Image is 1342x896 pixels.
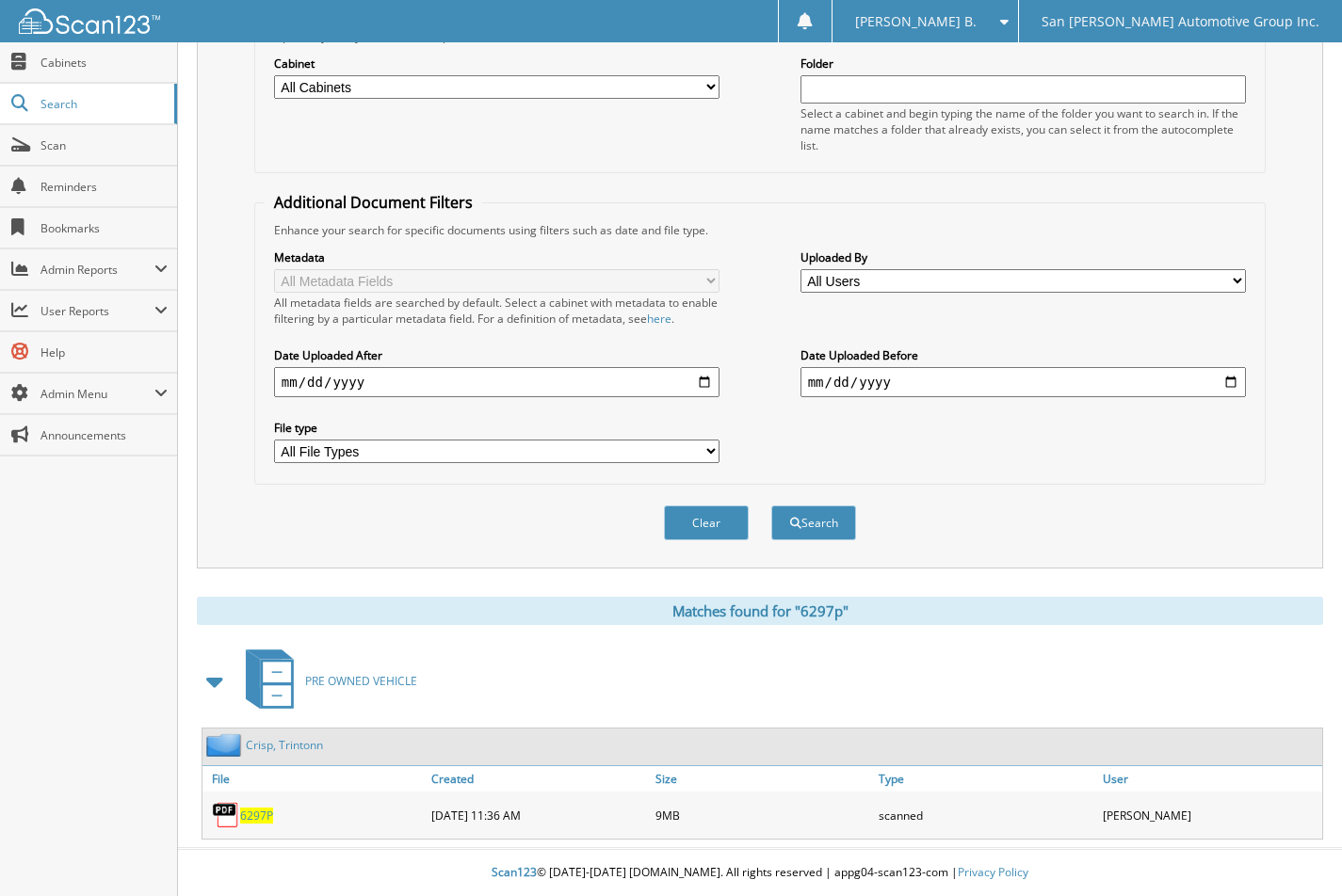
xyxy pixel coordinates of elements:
span: Search [40,96,165,112]
label: Cabinet [274,56,720,72]
div: Matches found for "6297p" [197,597,1323,625]
div: [PERSON_NAME] [1098,796,1322,834]
a: 6297P [240,808,273,824]
span: Scan [40,137,168,153]
span: [PERSON_NAME] B. [855,16,977,27]
span: Scan123 [492,864,537,880]
span: San [PERSON_NAME] Automotive Group Inc. [1042,16,1319,27]
div: Select a cabinet and begin typing the name of the folder you want to search in. If the name match... [800,105,1247,153]
a: PRE OWNED VEHICLE [234,644,417,718]
a: File [202,766,427,792]
span: Cabinets [40,55,168,71]
div: Enhance your search for specific documents using filters such as date and file type. [265,222,1255,238]
a: Size [651,766,875,792]
label: Date Uploaded After [274,347,720,363]
a: here [647,311,671,327]
a: Crisp, Trintonn [246,737,323,753]
img: scan123-logo-white.svg [19,8,160,34]
span: Reminders [40,179,168,195]
a: Created [427,766,651,792]
a: Privacy Policy [958,864,1028,880]
img: PDF.png [212,801,240,829]
iframe: Chat Widget [1248,806,1342,896]
input: start [274,367,720,397]
div: scanned [874,796,1098,834]
img: folder2.png [206,733,246,757]
label: Metadata [274,249,720,265]
span: Admin Reports [40,262,154,278]
span: Help [40,344,168,360]
button: Search [771,505,856,540]
span: Admin Menu [40,386,154,402]
a: Type [874,766,1098,792]
span: Bookmarks [40,220,168,236]
span: Announcements [40,427,168,443]
div: 9MB [651,796,875,834]
label: Date Uploaded Before [800,347,1247,363]
div: [DATE] 11:36 AM [427,796,651,834]
span: User Reports [40,303,154,319]
label: Uploaded By [800,249,1247,265]
span: PRE OWNED VEHICLE [305,673,417,689]
input: end [800,367,1247,397]
label: Folder [800,56,1247,72]
div: © [DATE]-[DATE] [DOMAIN_NAME]. All rights reserved | appg04-scan123-com | [178,850,1342,896]
label: File type [274,420,720,436]
legend: Additional Document Filters [265,192,482,213]
button: Clear [664,505,749,540]
div: All metadata fields are searched by default. Select a cabinet with metadata to enable filtering b... [274,295,720,327]
a: User [1098,766,1322,792]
